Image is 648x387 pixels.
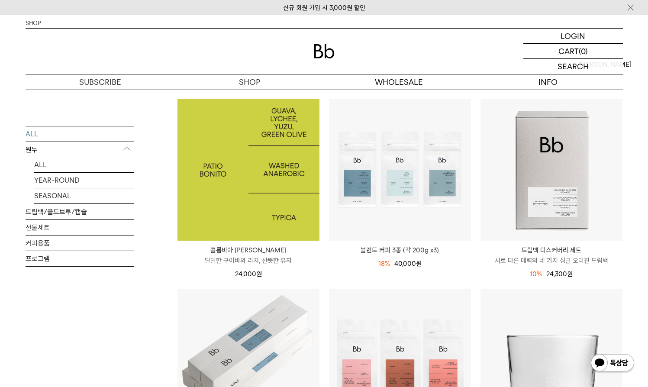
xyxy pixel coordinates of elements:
a: SHOP [175,74,324,90]
a: 프로그램 [26,251,134,266]
a: 드립백/콜드브루/캡슐 [26,204,134,219]
a: 선물세트 [26,219,134,235]
img: 블렌드 커피 3종 (각 200g x3) [329,99,471,241]
img: 로고 [314,44,335,58]
p: INFO [474,74,623,90]
span: 40,000 [394,260,422,268]
img: 드립백 디스커버리 세트 [480,99,622,241]
a: SEASONAL [34,188,134,203]
a: LOGIN [523,29,623,44]
span: 원 [256,270,262,278]
a: 블렌드 커피 3종 (각 200g x3) [329,245,471,255]
a: SUBSCRIBE [26,74,175,90]
span: 24,000 [235,270,262,278]
a: 커피용품 [26,235,134,250]
a: YEAR-ROUND [34,172,134,187]
span: 원 [567,270,573,278]
p: SEARCH [558,59,589,74]
p: (0) [579,44,588,58]
div: 18% [378,258,390,269]
span: 원 [416,260,422,268]
a: CART (0) [523,44,623,59]
div: 10% [530,269,542,279]
a: 콜롬비아 [PERSON_NAME] 달달한 구아바와 리치, 산뜻한 유자 [177,245,319,266]
span: 24,300 [546,270,573,278]
a: 신규 회원 가입 시 3,000원 할인 [283,4,365,12]
p: 원두 [26,142,134,157]
img: 1000001276_add2_03.jpg [177,99,319,241]
img: 카카오톡 채널 1:1 채팅 버튼 [590,353,635,374]
p: 서로 다른 매력의 네 가지 싱글 오리진 드립백 [480,255,622,266]
a: 드립백 디스커버리 세트 서로 다른 매력의 네 가지 싱글 오리진 드립백 [480,245,622,266]
a: ALL [34,157,134,172]
p: 콜롬비아 [PERSON_NAME] [177,245,319,255]
p: 드립백 디스커버리 세트 [480,245,622,255]
p: WHOLESALE [324,74,474,90]
a: 콜롬비아 파티오 보니토 [177,99,319,241]
p: LOGIN [561,29,585,43]
p: 달달한 구아바와 리치, 산뜻한 유자 [177,255,319,266]
a: ALL [26,126,134,141]
p: CART [558,44,579,58]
